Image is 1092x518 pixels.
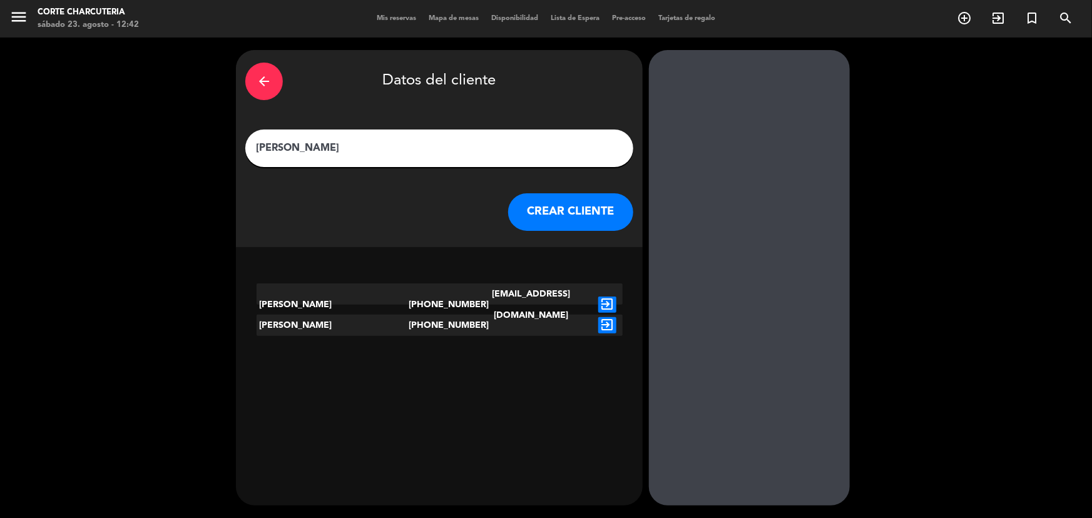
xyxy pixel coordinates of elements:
i: search [1058,11,1073,26]
div: [EMAIL_ADDRESS][DOMAIN_NAME] [470,283,592,326]
i: add_circle_outline [957,11,972,26]
div: [PERSON_NAME] [257,315,409,336]
span: Tarjetas de regalo [652,15,722,22]
input: Escriba nombre, correo electrónico o número de teléfono... [255,140,624,157]
i: menu [9,8,28,26]
span: Pre-acceso [606,15,652,22]
div: [PERSON_NAME] [257,283,409,326]
div: Corte Charcuteria [38,6,139,19]
div: [PHONE_NUMBER] [409,315,470,336]
span: Disponibilidad [485,15,544,22]
button: CREAR CLIENTE [508,193,633,231]
button: menu [9,8,28,31]
span: Lista de Espera [544,15,606,22]
i: arrow_back [257,74,272,89]
i: exit_to_app [991,11,1006,26]
span: Mapa de mesas [422,15,485,22]
span: Mis reservas [370,15,422,22]
div: sábado 23. agosto - 12:42 [38,19,139,31]
i: turned_in_not [1024,11,1039,26]
div: [PHONE_NUMBER] [409,283,470,326]
i: exit_to_app [598,297,616,313]
div: Datos del cliente [245,59,633,103]
i: exit_to_app [598,317,616,333]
